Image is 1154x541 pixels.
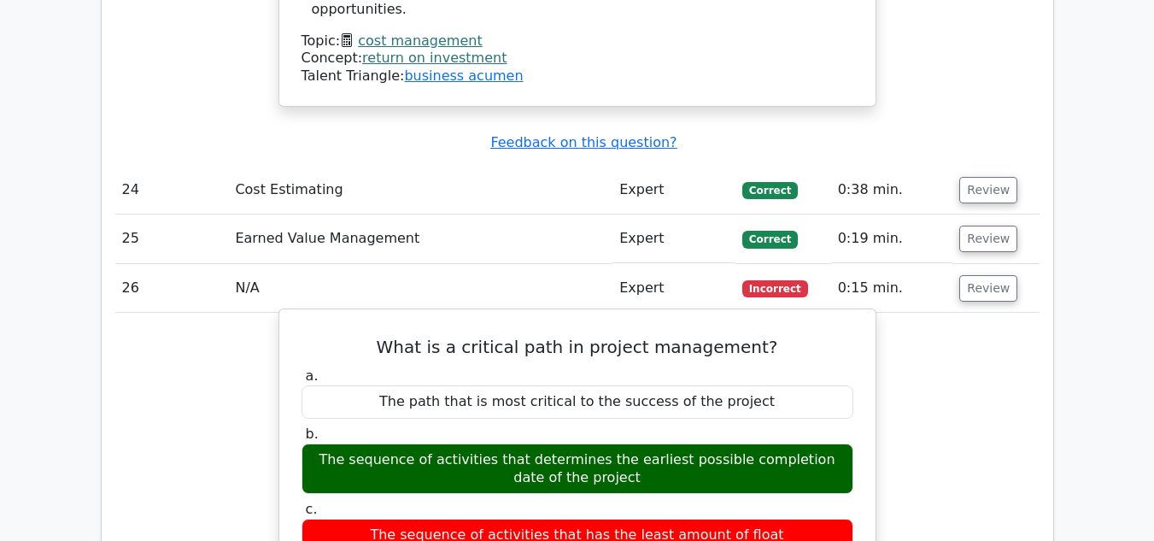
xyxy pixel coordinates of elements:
[831,215,953,263] td: 0:19 min.
[959,226,1017,252] button: Review
[115,264,229,313] td: 26
[306,501,318,517] span: c.
[302,385,853,419] div: The path that is most critical to the success of the project
[115,215,229,263] td: 25
[612,166,735,215] td: Expert
[831,264,953,313] td: 0:15 min.
[362,50,507,66] a: return on investment
[742,182,798,199] span: Correct
[302,444,853,495] div: The sequence of activities that determines the earliest possible completion date of the project
[306,426,319,442] span: b.
[302,32,853,50] div: Topic:
[831,166,953,215] td: 0:38 min.
[228,215,612,263] td: Earned Value Management
[228,264,612,313] td: N/A
[612,264,735,313] td: Expert
[302,50,853,68] div: Concept:
[115,166,229,215] td: 24
[306,368,319,384] span: a.
[404,68,523,84] a: business acumen
[612,215,735,263] td: Expert
[742,280,808,297] span: Incorrect
[358,32,482,49] a: cost management
[959,177,1017,203] button: Review
[300,337,855,357] h5: What is a critical path in project management?
[228,166,612,215] td: Cost Estimating
[490,134,677,150] a: Feedback on this question?
[742,231,798,248] span: Correct
[959,275,1017,302] button: Review
[302,32,853,85] div: Talent Triangle:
